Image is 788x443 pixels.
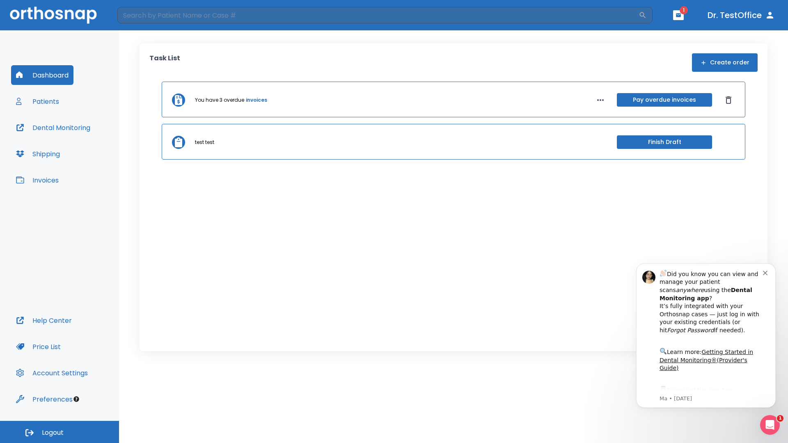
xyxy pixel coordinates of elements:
[760,415,780,435] iframe: Intercom live chat
[617,93,712,107] button: Pay overdue invoices
[704,8,778,23] button: Dr. TestOffice
[11,337,66,356] button: Price List
[11,91,64,111] button: Patients
[617,135,712,149] button: Finish Draft
[680,6,688,14] span: 1
[11,389,78,409] button: Preferences
[195,139,214,146] p: test test
[117,7,639,23] input: Search by Patient Name or Case #
[11,311,77,330] button: Help Center
[11,144,65,164] button: Shipping
[10,7,97,23] img: Orthosnap
[195,96,244,104] p: You have 3 overdue
[11,170,64,190] button: Invoices
[624,253,788,439] iframe: Intercom notifications message
[42,428,64,437] span: Logout
[73,395,80,403] div: Tooltip anchor
[11,65,73,85] button: Dashboard
[11,363,93,383] button: Account Settings
[692,53,758,72] button: Create order
[722,94,735,107] button: Dismiss
[11,118,95,137] button: Dental Monitoring
[149,53,180,72] p: Task List
[777,415,783,422] span: 1
[246,96,267,104] a: invoices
